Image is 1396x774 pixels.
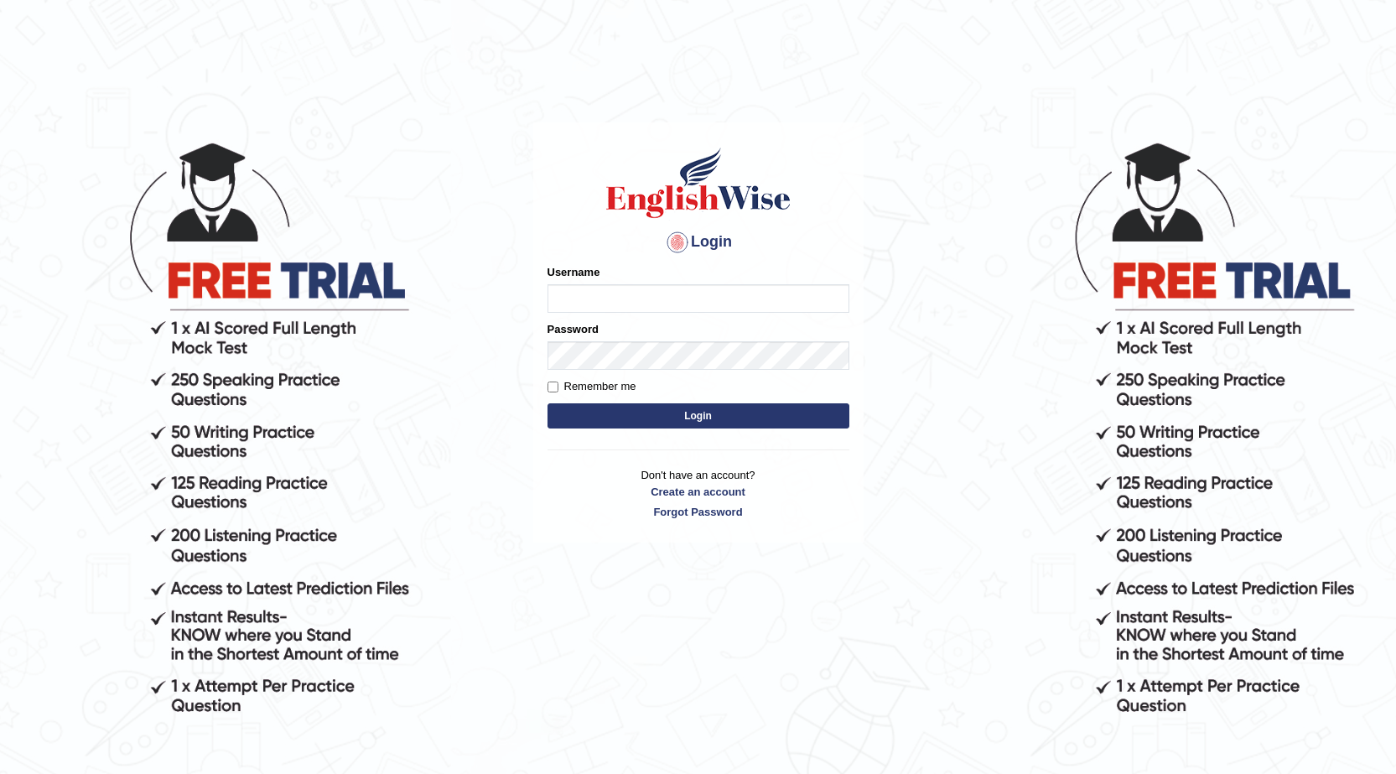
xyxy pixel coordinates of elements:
[603,145,794,221] img: Logo of English Wise sign in for intelligent practice with AI
[548,264,600,280] label: Username
[548,382,558,392] input: Remember me
[548,467,849,519] p: Don't have an account?
[548,504,849,520] a: Forgot Password
[548,321,599,337] label: Password
[548,403,849,429] button: Login
[548,484,849,500] a: Create an account
[548,229,849,256] h4: Login
[548,378,636,395] label: Remember me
